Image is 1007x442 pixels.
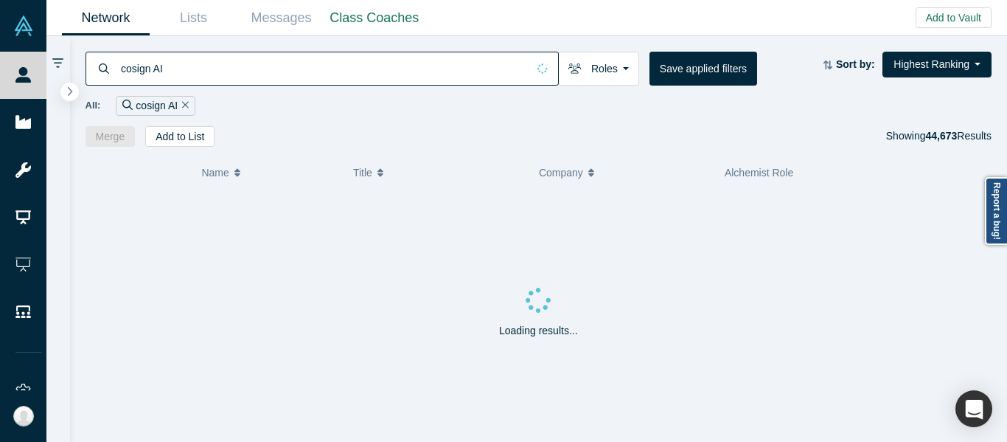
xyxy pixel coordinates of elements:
[539,157,709,188] button: Company
[86,126,136,147] button: Merge
[886,126,992,147] div: Showing
[499,323,578,339] p: Loading results...
[178,97,189,114] button: Remove Filter
[925,130,992,142] span: Results
[13,406,34,427] img: Michelle Ann Chua's Account
[558,52,639,86] button: Roles
[119,51,527,86] input: Search by name, title, company, summary, expertise, investment criteria or topics of focus
[116,96,195,116] div: cosign AI
[836,58,875,70] strong: Sort by:
[62,1,150,35] a: Network
[916,7,992,28] button: Add to Vault
[882,52,992,77] button: Highest Ranking
[145,126,215,147] button: Add to List
[237,1,325,35] a: Messages
[201,157,229,188] span: Name
[649,52,757,86] button: Save applied filters
[539,157,583,188] span: Company
[325,1,424,35] a: Class Coaches
[353,157,523,188] button: Title
[985,177,1007,245] a: Report a bug!
[353,157,372,188] span: Title
[150,1,237,35] a: Lists
[201,157,338,188] button: Name
[86,98,101,113] span: All:
[13,15,34,36] img: Alchemist Vault Logo
[725,167,793,179] span: Alchemist Role
[925,130,957,142] strong: 44,673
